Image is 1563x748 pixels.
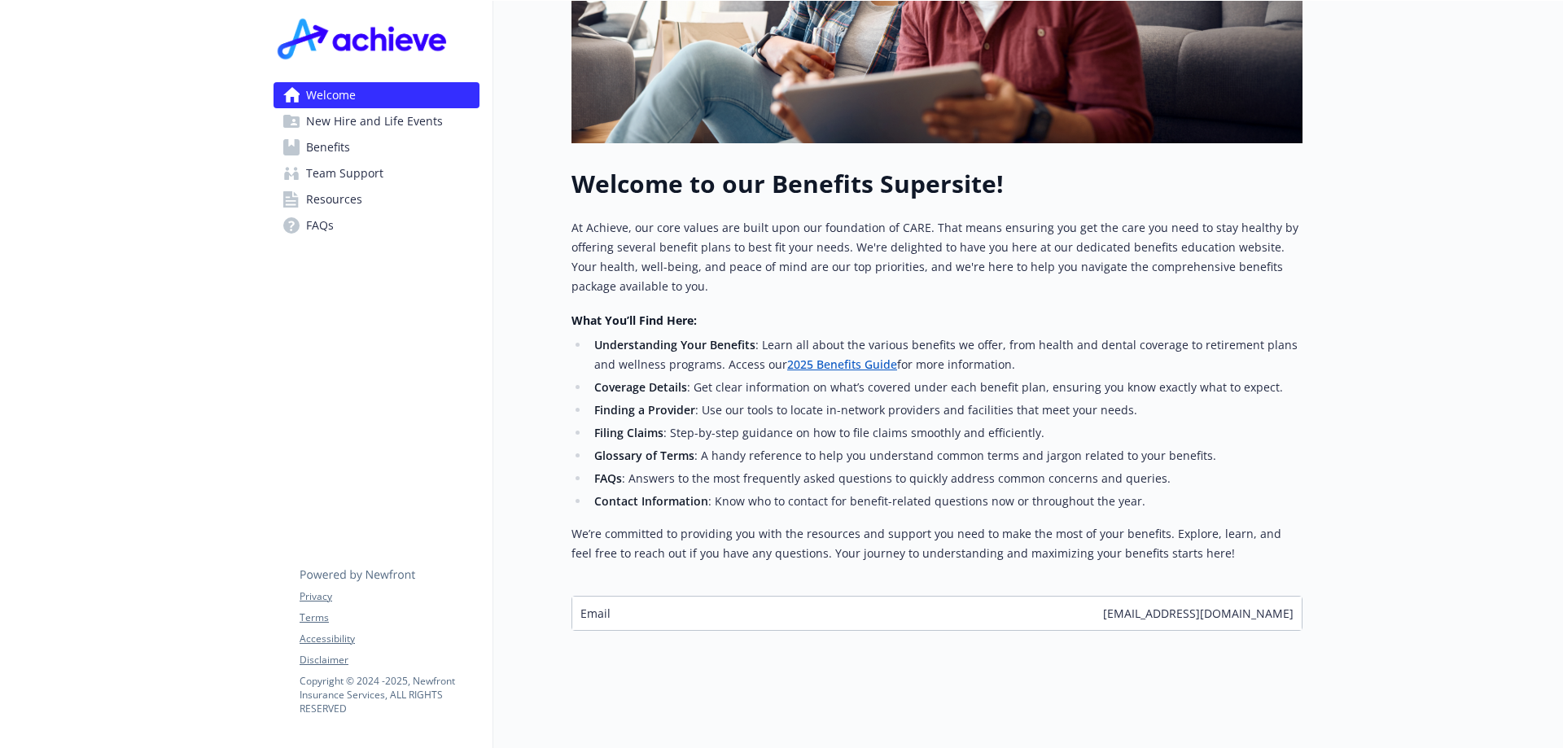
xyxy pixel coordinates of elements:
[274,82,479,108] a: Welcome
[787,357,897,372] a: 2025 Benefits Guide
[300,610,479,625] a: Terms
[589,378,1302,397] li: : Get clear information on what’s covered under each benefit plan, ensuring you know exactly what...
[589,469,1302,488] li: : Answers to the most frequently asked questions to quickly address common concerns and queries.
[300,674,479,715] p: Copyright © 2024 - 2025 , Newfront Insurance Services, ALL RIGHTS RESERVED
[274,160,479,186] a: Team Support
[594,425,663,440] strong: Filing Claims
[571,169,1302,199] h1: Welcome to our Benefits Supersite!
[589,492,1302,511] li: : Know who to contact for benefit-related questions now or throughout the year.
[306,108,443,134] span: New Hire and Life Events
[580,605,611,622] span: Email
[274,212,479,238] a: FAQs
[594,470,622,486] strong: FAQs
[594,337,755,352] strong: Understanding Your Benefits
[274,134,479,160] a: Benefits
[571,313,697,328] strong: What You’ll Find Here:
[300,632,479,646] a: Accessibility
[589,423,1302,443] li: : Step-by-step guidance on how to file claims smoothly and efficiently.
[274,108,479,134] a: New Hire and Life Events
[300,589,479,604] a: Privacy
[571,524,1302,563] p: We’re committed to providing you with the resources and support you need to make the most of your...
[274,186,479,212] a: Resources
[594,402,695,418] strong: Finding a Provider
[594,493,708,509] strong: Contact Information
[300,653,479,667] a: Disclaimer
[589,400,1302,420] li: : Use our tools to locate in-network providers and facilities that meet your needs.
[306,186,362,212] span: Resources
[589,335,1302,374] li: : Learn all about the various benefits we offer, from health and dental coverage to retirement pl...
[594,448,694,463] strong: Glossary of Terms
[306,82,356,108] span: Welcome
[571,218,1302,296] p: At Achieve, our core values are built upon our foundation of CARE. That means ensuring you get th...
[589,446,1302,466] li: : A handy reference to help you understand common terms and jargon related to your benefits.
[594,379,687,395] strong: Coverage Details
[306,212,334,238] span: FAQs
[306,160,383,186] span: Team Support
[1103,605,1294,622] span: [EMAIL_ADDRESS][DOMAIN_NAME]
[306,134,350,160] span: Benefits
